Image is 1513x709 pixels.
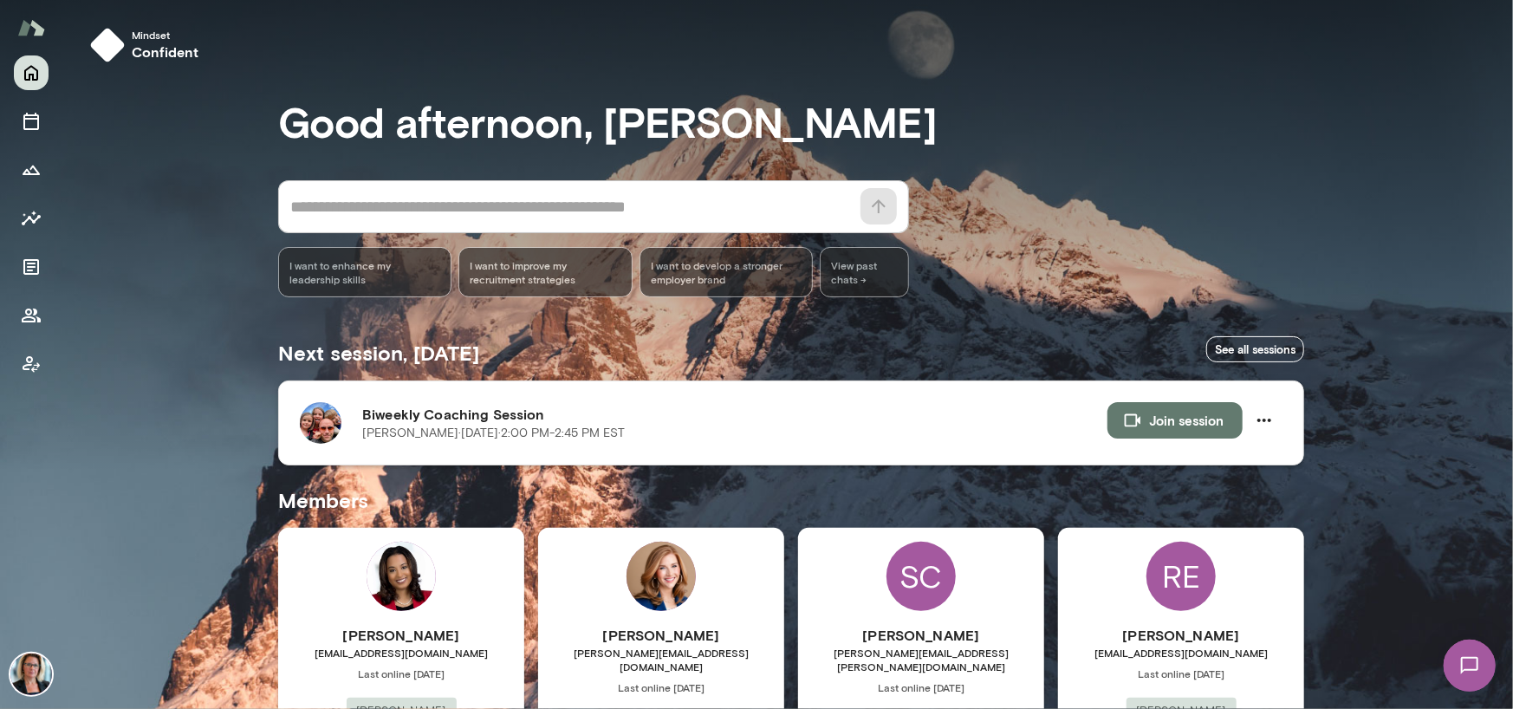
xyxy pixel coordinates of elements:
[362,404,1107,425] h6: Biweekly Coaching Session
[1058,625,1304,646] h6: [PERSON_NAME]
[538,680,784,694] span: Last online [DATE]
[458,247,632,297] div: I want to improve my recruitment strategies
[367,542,436,611] img: Brittany Hart
[651,258,802,286] span: I want to develop a stronger employer brand
[17,11,45,44] img: Mento
[278,646,524,660] span: [EMAIL_ADDRESS][DOMAIN_NAME]
[14,55,49,90] button: Home
[798,625,1044,646] h6: [PERSON_NAME]
[798,680,1044,694] span: Last online [DATE]
[278,97,1304,146] h3: Good afternoon, [PERSON_NAME]
[798,646,1044,673] span: [PERSON_NAME][EMAIL_ADDRESS][PERSON_NAME][DOMAIN_NAME]
[10,654,52,695] img: Jennifer Alvarez
[538,625,784,646] h6: [PERSON_NAME]
[1058,646,1304,660] span: [EMAIL_ADDRESS][DOMAIN_NAME]
[362,425,625,442] p: [PERSON_NAME] · [DATE] · 2:00 PM-2:45 PM EST
[14,104,49,139] button: Sessions
[278,339,479,367] h5: Next session, [DATE]
[1058,667,1304,680] span: Last online [DATE]
[14,347,49,381] button: Client app
[132,28,198,42] span: Mindset
[14,298,49,333] button: Members
[538,646,784,673] span: [PERSON_NAME][EMAIL_ADDRESS][DOMAIN_NAME]
[14,153,49,187] button: Growth Plan
[14,201,49,236] button: Insights
[132,42,198,62] h6: confident
[1206,336,1304,363] a: See all sessions
[278,625,524,646] h6: [PERSON_NAME]
[627,542,696,611] img: Elisabeth Rice
[278,667,524,680] span: Last online [DATE]
[278,247,451,297] div: I want to enhance my leadership skills
[820,247,909,297] span: View past chats ->
[1146,542,1216,611] div: RE
[83,21,212,69] button: Mindsetconfident
[278,486,1304,514] h5: Members
[14,250,49,284] button: Documents
[289,258,440,286] span: I want to enhance my leadership skills
[470,258,620,286] span: I want to improve my recruitment strategies
[1107,402,1243,439] button: Join session
[886,542,956,611] div: SC
[640,247,813,297] div: I want to develop a stronger employer brand
[90,28,125,62] img: mindset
